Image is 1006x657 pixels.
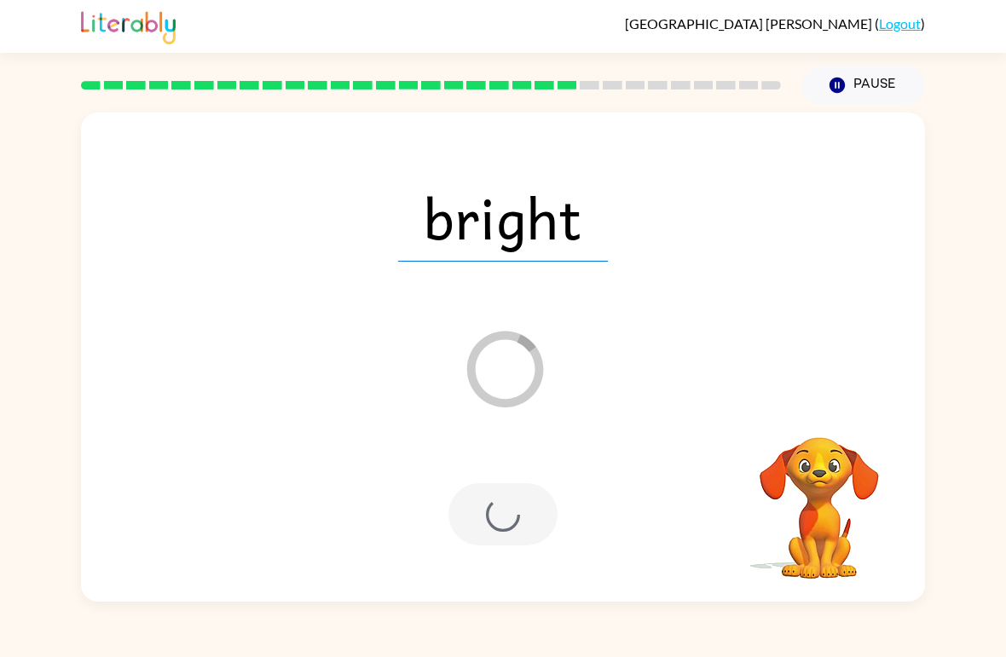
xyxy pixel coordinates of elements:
[625,15,875,32] span: [GEOGRAPHIC_DATA] [PERSON_NAME]
[81,7,176,44] img: Literably
[398,173,608,262] span: bright
[801,66,925,105] button: Pause
[625,15,925,32] div: ( )
[879,15,921,32] a: Logout
[734,411,905,581] video: Your browser must support playing .mp4 files to use Literably. Please try using another browser.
